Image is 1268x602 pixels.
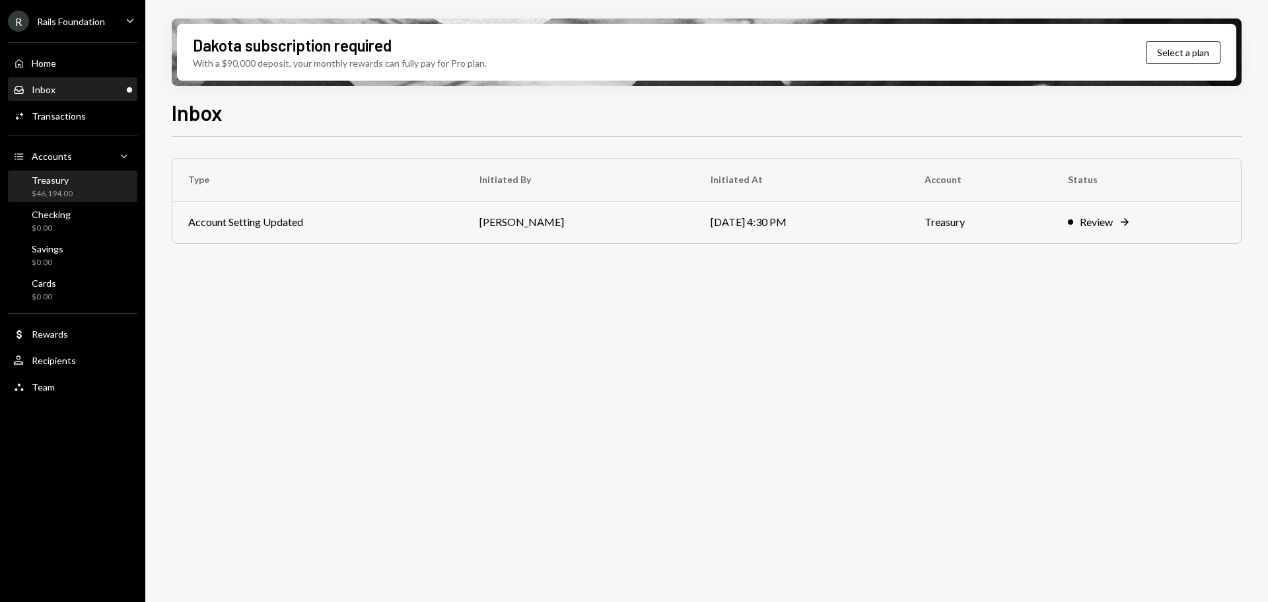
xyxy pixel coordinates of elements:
a: Cards$0.00 [8,274,137,305]
th: Initiated By [464,159,695,201]
div: With a $90,000 deposit, your monthly rewards can fully pay for Pro plan. [193,56,487,70]
div: $0.00 [32,223,71,234]
div: Accounts [32,151,72,162]
a: Rewards [8,322,137,346]
div: Recipients [32,355,76,366]
th: Type [172,159,464,201]
div: Dakota subscription required [193,34,392,56]
div: Review [1080,214,1113,230]
th: Initiated At [695,159,909,201]
td: Account Setting Updated [172,201,464,243]
td: [PERSON_NAME] [464,201,695,243]
div: Rewards [32,328,68,340]
th: Status [1052,159,1241,201]
a: Checking$0.00 [8,205,137,237]
div: Inbox [32,84,55,95]
div: Team [32,381,55,393]
th: Account [909,159,1052,201]
div: $0.00 [32,291,56,303]
div: $46,194.00 [32,188,73,200]
a: Home [8,51,137,75]
div: R [8,11,29,32]
a: Accounts [8,144,137,168]
a: Savings$0.00 [8,239,137,271]
div: $0.00 [32,257,63,268]
a: Treasury$46,194.00 [8,170,137,202]
td: [DATE] 4:30 PM [695,201,909,243]
button: Select a plan [1146,41,1220,64]
a: Recipients [8,348,137,372]
div: Home [32,57,56,69]
div: Transactions [32,110,86,122]
div: Savings [32,243,63,254]
a: Team [8,375,137,398]
div: Rails Foundation [37,16,105,27]
h1: Inbox [172,99,223,126]
div: Treasury [32,174,73,186]
div: Checking [32,209,71,220]
td: Treasury [909,201,1052,243]
div: Cards [32,278,56,289]
a: Inbox [8,77,137,101]
a: Transactions [8,104,137,128]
